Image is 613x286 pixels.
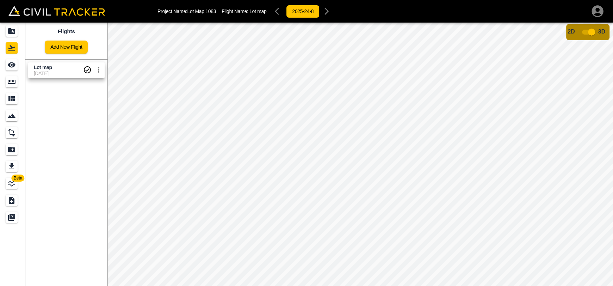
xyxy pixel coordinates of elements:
span: Lot map [249,8,266,14]
p: Flight Name: [222,8,266,14]
span: 2D [568,29,575,35]
button: 2025-24-8 [286,5,320,18]
span: 3D [598,29,605,35]
p: Project Name: Lot Map 1083 [157,8,216,14]
img: Civil Tracker [8,6,105,16]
